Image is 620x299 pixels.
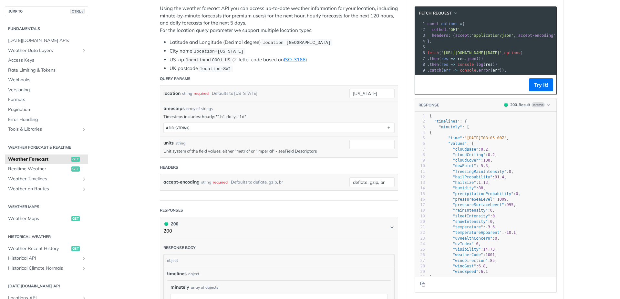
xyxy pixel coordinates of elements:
span: Webhooks [8,77,87,83]
span: fetch [427,51,439,55]
span: { [427,22,465,26]
div: 21 [415,224,425,230]
span: console [460,68,476,73]
span: : , [429,136,509,140]
span: Weather Recent History [8,245,70,252]
span: : , [429,208,495,213]
span: . ( . ( )) [427,62,497,67]
div: 18 [415,208,425,213]
button: RESPONSE [418,102,439,108]
span: "timelines" [434,119,460,124]
div: 24 [415,241,425,247]
div: 2 [415,27,426,33]
span: : , [429,258,497,263]
span: Formats [8,96,87,103]
div: 30 [415,274,425,280]
div: 27 [415,258,425,264]
div: 4 [415,38,426,44]
span: "sleetIntensity" [453,214,490,218]
span: "hailSize" [453,180,476,185]
div: array of objects [191,284,218,290]
span: "freezingRainIntensity" [453,169,506,174]
div: required [213,177,228,187]
span: : { : , : } [427,33,604,38]
p: 200 [163,227,178,235]
span: }; [427,39,432,44]
span: : , [429,180,490,185]
button: Try It! [529,78,553,91]
a: [DATE][DOMAIN_NAME] APIs [5,36,88,45]
span: then [429,56,439,61]
span: Weather on Routes [8,186,80,192]
span: "visibility" [453,247,481,252]
span: => [450,62,455,67]
button: JUMP TOCTRL-/ [5,6,88,16]
div: 4 [415,130,425,135]
div: 16 [415,197,425,202]
div: 200 [163,220,178,227]
h2: Weather Maps [5,204,88,210]
div: 1 [415,21,426,27]
span: json [467,56,476,61]
span: Weather Maps [8,215,70,222]
span: 200 [504,103,508,107]
h2: Historical Weather [5,234,88,240]
span: "pressureSeaLevel" [453,197,495,202]
span: "cloudBase" [453,147,478,152]
a: Tools & LibrariesShow subpages for Tools & Libraries [5,125,88,134]
span: ( , ) [427,51,523,55]
li: UK postcode [170,65,398,72]
span: 'accept-encoding' [516,33,556,38]
span: "snowIntensity" [453,219,488,224]
span: Weather Timelines [8,176,80,182]
div: 25 [415,247,425,252]
a: ISO-3166 [284,56,305,63]
span: error [479,68,490,73]
span: options [441,22,458,26]
span: res [486,62,493,67]
span: "windGust" [453,264,476,268]
div: 15 [415,191,425,197]
span: : , [429,175,507,179]
span: : , [429,147,490,152]
button: 200200-ResultExample [501,102,553,108]
span: - [479,164,481,168]
span: : , [429,219,495,224]
span: options [504,51,521,55]
span: timelines [167,270,187,277]
a: Error Handling [5,115,88,125]
button: ADD string [164,123,394,133]
span: console [458,62,474,67]
div: object [188,271,199,277]
span: "uvHealthConcern" [453,236,492,241]
span: : , [429,203,516,207]
a: Formats [5,95,88,105]
span: "uvIndex" [453,242,474,246]
span: 1001 [485,253,495,257]
span: : , [429,242,481,246]
div: 3 [415,125,425,130]
span: 1.13 [479,180,488,185]
span: 'application/json' [471,33,513,38]
div: 9 [415,67,426,73]
span: 0 [490,208,492,213]
span: '[URL][DOMAIN_NAME][DATE]' [441,51,502,55]
span: : { [429,141,474,146]
span: method [432,27,446,32]
a: Historical Climate NormalsShow subpages for Historical Climate Normals [5,264,88,273]
span: "windSpeed" [453,269,478,274]
div: 5 [415,44,426,50]
span: catch [429,68,441,73]
a: Rate Limiting & Tokens [5,65,88,75]
span: res [458,56,465,61]
span: location=[GEOGRAPHIC_DATA] [263,40,331,45]
span: location=10001 US [186,58,230,63]
span: 88 [479,186,483,190]
div: Responses [160,207,183,213]
span: : , [429,197,509,202]
div: Response body [163,245,196,251]
span: then [429,62,439,67]
span: 0 [476,242,479,246]
span: 200 [164,222,168,226]
span: const [427,22,439,26]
